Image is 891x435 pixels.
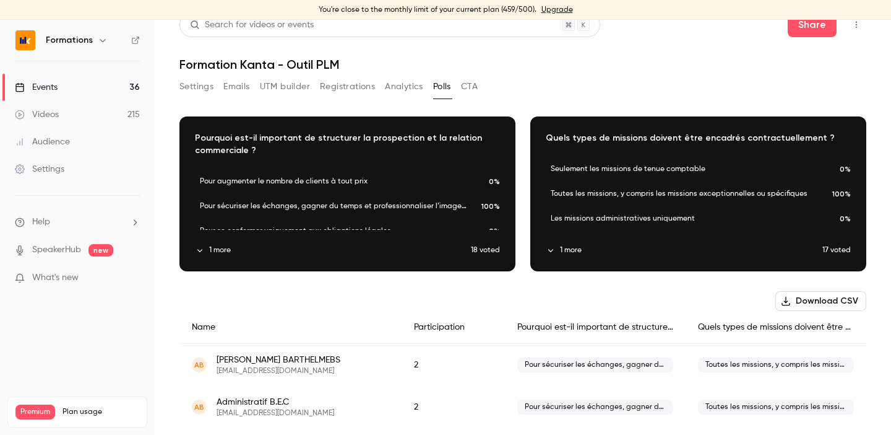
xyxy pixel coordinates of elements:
[260,77,310,97] button: UTM builder
[217,354,340,366] span: [PERSON_NAME] BARTHELMEBS
[32,271,79,284] span: What's new
[517,400,673,415] span: Pour sécuriser les échanges, gagner du temps et professionnaliser l’image du cabinet
[223,77,249,97] button: Emails
[15,136,70,148] div: Audience
[385,77,423,97] button: Analytics
[541,5,573,15] a: Upgrade
[194,359,204,371] span: AB
[15,108,59,121] div: Videos
[15,30,35,50] img: Formations
[775,291,866,311] button: Download CSV
[179,77,213,97] button: Settings
[179,57,866,72] h1: Formation Kanta - Outil PLM
[32,216,50,229] span: Help
[88,244,113,257] span: new
[505,311,686,344] div: Pourquoi est-il important de structurer la prospection et la relation commerciale ?
[15,163,64,175] div: Settings
[517,358,673,372] span: Pour sécuriser les échanges, gagner du temps et professionnaliser l’image du cabinet
[15,405,55,420] span: Premium
[686,311,866,344] div: Quels types de missions doivent être encadrés contractuellement ?
[195,245,471,256] button: 1 more
[190,19,314,32] div: Search for videos or events
[217,396,334,408] span: Administratif B.E.C
[788,12,837,37] button: Share
[698,358,854,372] span: Toutes les missions, y compris les missions exceptionnelles ou spécifiques
[217,366,340,376] span: [EMAIL_ADDRESS][DOMAIN_NAME]
[62,407,139,417] span: Plan usage
[461,77,478,97] button: CTA
[46,34,93,46] h6: Formations
[320,77,375,97] button: Registrations
[698,400,854,415] span: Toutes les missions, y compris les missions exceptionnelles ou spécifiques
[402,311,505,344] div: Participation
[125,273,140,284] iframe: Noticeable Trigger
[32,244,81,257] a: SpeakerHub
[179,344,866,387] div: ab@aureka.experts-comptables.fr
[402,386,505,428] div: 2
[217,408,334,418] span: [EMAIL_ADDRESS][DOMAIN_NAME]
[179,311,402,344] div: Name
[179,386,866,428] div: administratif@lazharbouaziz.com
[15,216,140,229] li: help-dropdown-opener
[15,81,58,94] div: Events
[402,344,505,387] div: 2
[546,245,822,256] button: 1 more
[433,77,451,97] button: Polls
[194,402,204,413] span: AB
